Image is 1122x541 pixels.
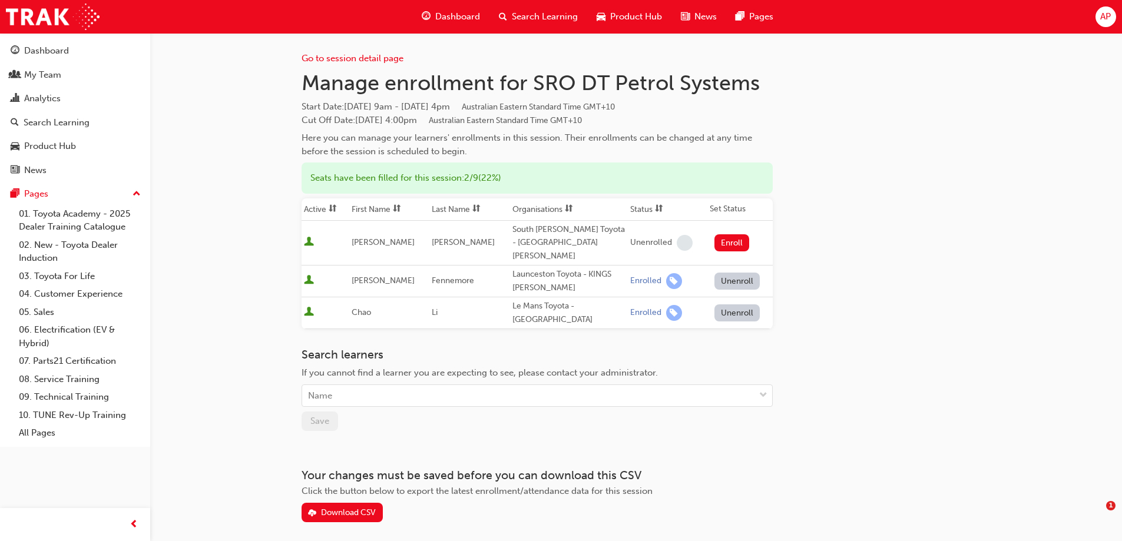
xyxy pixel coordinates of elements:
[11,46,19,57] span: guage-icon
[14,352,145,370] a: 07. Parts21 Certification
[749,10,773,24] span: Pages
[302,486,653,496] span: Click the button below to export the latest enrollment/attendance data for this session
[24,140,76,153] div: Product Hub
[671,5,726,29] a: news-iconNews
[510,198,628,221] th: Toggle SortBy
[304,237,314,248] span: User is active
[352,237,415,247] span: [PERSON_NAME]
[512,223,625,263] div: South [PERSON_NAME] Toyota - [GEOGRAPHIC_DATA][PERSON_NAME]
[14,303,145,321] a: 05. Sales
[14,285,145,303] a: 04. Customer Experience
[714,273,760,290] button: Unenroll
[24,116,90,130] div: Search Learning
[302,115,582,125] span: Cut Off Date : [DATE] 4:00pm
[736,9,744,24] span: pages-icon
[5,183,145,205] button: Pages
[302,162,773,194] div: Seats have been filled for this session : 2 / 9 ( 22% )
[302,198,349,221] th: Toggle SortBy
[130,517,138,532] span: prev-icon
[302,367,658,378] span: If you cannot find a learner you are expecting to see, please contact your administrator.
[14,267,145,286] a: 03. Toyota For Life
[432,276,474,286] span: Fennemore
[666,305,682,321] span: learningRecordVerb_ENROLL-icon
[5,38,145,183] button: DashboardMy TeamAnalyticsSearch LearningProduct HubNews
[666,273,682,289] span: learningRecordVerb_ENROLL-icon
[1106,501,1116,510] span: 1
[11,189,19,200] span: pages-icon
[14,205,145,236] a: 01. Toyota Academy - 2025 Dealer Training Catalogue
[11,118,19,128] span: search-icon
[759,388,767,403] span: down-icon
[429,115,582,125] span: Australian Eastern Standard Time GMT+10
[302,411,338,431] button: Save
[587,5,671,29] a: car-iconProduct Hub
[432,307,438,317] span: Li
[630,276,661,287] div: Enrolled
[6,4,100,30] img: Trak
[677,235,693,251] span: learningRecordVerb_NONE-icon
[597,9,605,24] span: car-icon
[681,9,690,24] span: news-icon
[14,236,145,267] a: 02. New - Toyota Dealer Induction
[352,307,371,317] span: Chao
[1100,10,1111,24] span: AP
[472,204,481,214] span: sorting-icon
[393,204,401,214] span: sorting-icon
[14,388,145,406] a: 09. Technical Training
[707,198,773,221] th: Set Status
[24,92,61,105] div: Analytics
[344,101,615,112] span: [DATE] 9am - [DATE] 4pm
[5,64,145,86] a: My Team
[1095,6,1116,27] button: AP
[24,164,47,177] div: News
[630,237,672,248] div: Unenrolled
[302,70,773,96] h1: Manage enrollment for SRO DT Petrol Systems
[412,5,489,29] a: guage-iconDashboard
[610,10,662,24] span: Product Hub
[422,9,431,24] span: guage-icon
[321,507,376,517] div: Download CSV
[11,70,19,81] span: people-icon
[11,165,19,176] span: news-icon
[429,198,509,221] th: Toggle SortBy
[489,5,587,29] a: search-iconSearch Learning
[462,102,615,112] span: Australian Eastern Standard Time GMT+10
[726,5,783,29] a: pages-iconPages
[304,307,314,318] span: User is active
[5,135,145,157] a: Product Hub
[349,198,429,221] th: Toggle SortBy
[24,187,48,201] div: Pages
[133,187,141,202] span: up-icon
[308,509,316,519] span: download-icon
[302,53,403,64] a: Go to session detail page
[24,68,61,82] div: My Team
[714,304,760,321] button: Unenroll
[24,44,69,58] div: Dashboard
[5,112,145,134] a: Search Learning
[329,204,337,214] span: sorting-icon
[5,160,145,181] a: News
[302,100,773,114] span: Start Date :
[499,9,507,24] span: search-icon
[655,204,663,214] span: sorting-icon
[565,204,573,214] span: sorting-icon
[432,237,495,247] span: [PERSON_NAME]
[512,300,625,326] div: Le Mans Toyota - [GEOGRAPHIC_DATA]
[435,10,480,24] span: Dashboard
[352,276,415,286] span: [PERSON_NAME]
[1082,501,1110,529] iframe: Intercom live chat
[14,424,145,442] a: All Pages
[630,307,661,318] div: Enrolled
[5,40,145,62] a: Dashboard
[302,131,773,158] div: Here you can manage your learners' enrollments in this session. Their enrollments can be changed ...
[302,503,383,522] button: Download CSV
[11,94,19,104] span: chart-icon
[308,389,332,403] div: Name
[512,268,625,294] div: Launceston Toyota - KINGS [PERSON_NAME]
[628,198,707,221] th: Toggle SortBy
[14,321,145,352] a: 06. Electrification (EV & Hybrid)
[512,10,578,24] span: Search Learning
[302,469,773,482] h3: Your changes must be saved before you can download this CSV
